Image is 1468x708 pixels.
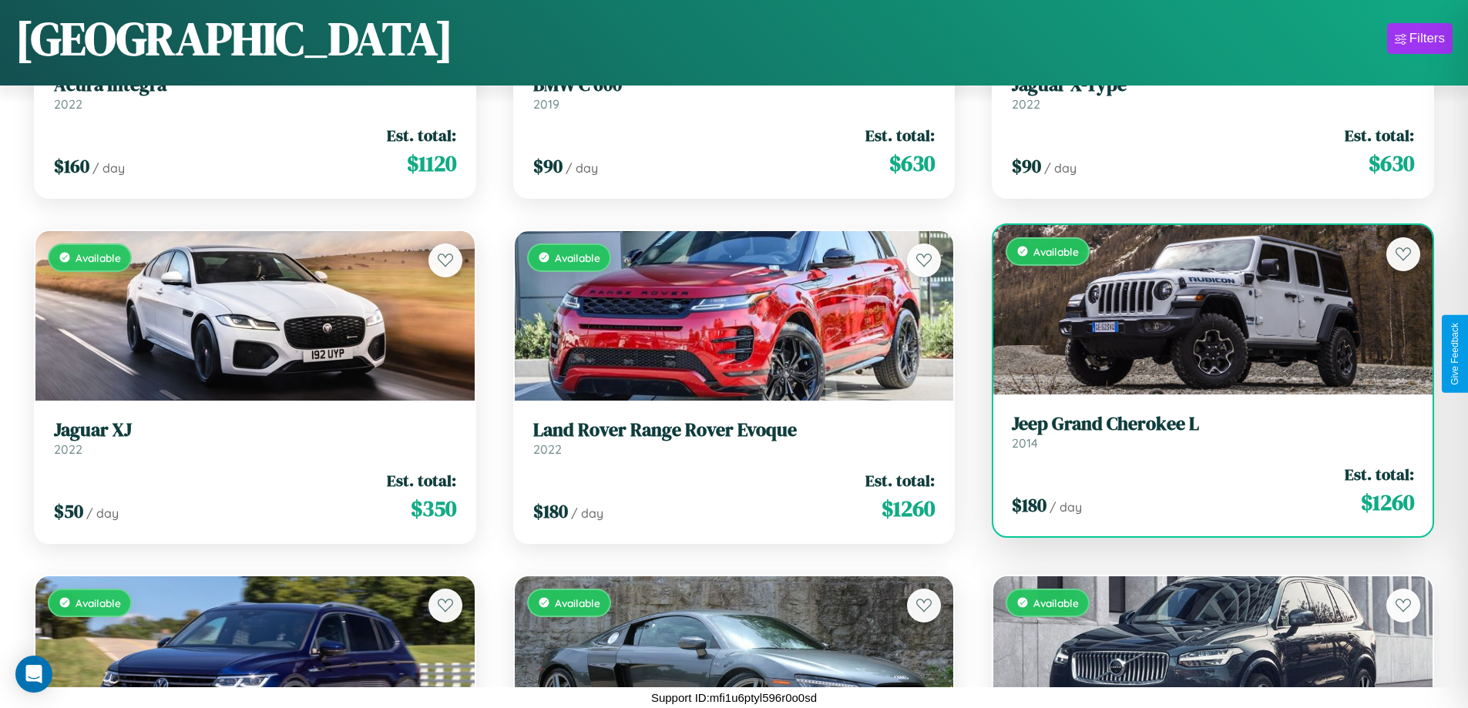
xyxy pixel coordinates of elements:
span: Est. total: [387,124,456,146]
span: / day [1050,499,1082,515]
h3: Jaguar X-Type [1012,74,1414,96]
span: 2022 [54,441,82,457]
span: Est. total: [865,124,935,146]
span: / day [566,160,598,176]
span: 2019 [533,96,559,112]
p: Support ID: mfi1u6ptyl596r0o0sd [651,687,817,708]
span: $ 1260 [1361,487,1414,518]
h3: Land Rover Range Rover Evoque [533,419,936,441]
span: 2014 [1012,435,1038,451]
span: / day [92,160,125,176]
span: $ 180 [1012,492,1046,518]
span: $ 180 [533,498,568,524]
span: $ 350 [411,493,456,524]
span: $ 90 [1012,153,1041,179]
span: 2022 [533,441,562,457]
span: 2022 [54,96,82,112]
span: / day [86,505,119,521]
span: $ 1260 [882,493,935,524]
span: $ 90 [533,153,563,179]
span: / day [571,505,603,521]
span: $ 630 [1369,148,1414,179]
span: 2022 [1012,96,1040,112]
button: Filters [1387,23,1453,54]
a: Jaguar X-Type2022 [1012,74,1414,112]
span: $ 1120 [407,148,456,179]
span: $ 50 [54,498,83,524]
span: Available [76,251,121,264]
span: Available [1033,245,1079,258]
a: Acura Integra2022 [54,74,456,112]
div: Filters [1409,31,1445,46]
span: Est. total: [1345,463,1414,485]
span: $ 630 [889,148,935,179]
div: Give Feedback [1450,323,1460,385]
span: Available [555,251,600,264]
h3: Jeep Grand Cherokee L [1012,413,1414,435]
a: Jeep Grand Cherokee L2014 [1012,413,1414,451]
h1: [GEOGRAPHIC_DATA] [15,7,453,70]
a: Jaguar XJ2022 [54,419,456,457]
h3: Jaguar XJ [54,419,456,441]
a: Land Rover Range Rover Evoque2022 [533,419,936,457]
span: Est. total: [865,469,935,492]
a: BMW C 6002019 [533,74,936,112]
span: / day [1044,160,1077,176]
div: Open Intercom Messenger [15,656,52,693]
span: $ 160 [54,153,89,179]
span: Available [76,596,121,609]
h3: BMW C 600 [533,74,936,96]
span: Est. total: [387,469,456,492]
span: Est. total: [1345,124,1414,146]
span: Available [1033,596,1079,609]
span: Available [555,596,600,609]
h3: Acura Integra [54,74,456,96]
